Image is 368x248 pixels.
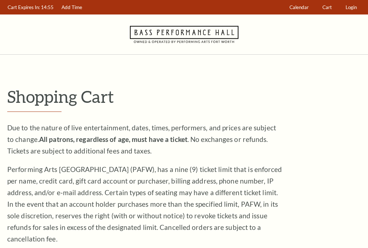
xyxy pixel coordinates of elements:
[319,0,335,14] a: Cart
[289,4,309,10] span: Calendar
[39,135,187,143] strong: All patrons, regardless of age, must have a ticket
[342,0,360,14] a: Login
[322,4,332,10] span: Cart
[7,164,282,245] p: Performing Arts [GEOGRAPHIC_DATA] (PAFW), has a nine (9) ticket limit that is enforced per name, ...
[346,4,357,10] span: Login
[58,0,86,14] a: Add Time
[8,4,40,10] span: Cart Expires In:
[41,4,54,10] span: 14:55
[7,87,361,106] p: Shopping Cart
[286,0,312,14] a: Calendar
[7,123,276,155] span: Due to the nature of live entertainment, dates, times, performers, and prices are subject to chan...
